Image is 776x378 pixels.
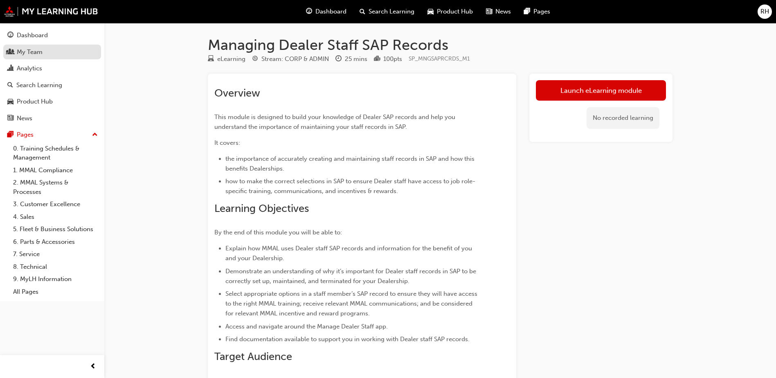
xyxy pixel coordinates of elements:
a: 1. MMAL Compliance [10,164,101,177]
div: No recorded learning [587,107,659,129]
span: guage-icon [306,7,312,17]
a: Analytics [3,61,101,76]
span: Learning Objectives [214,202,309,215]
span: clock-icon [335,56,342,63]
span: up-icon [92,130,98,140]
a: search-iconSearch Learning [353,3,421,20]
span: Target Audience [214,350,292,363]
a: 2. MMAL Systems & Processes [10,176,101,198]
h1: Managing Dealer Staff SAP Records [208,36,673,54]
span: target-icon [252,56,258,63]
a: 0. Training Schedules & Management [10,142,101,164]
span: the importance of accurately creating and maintaining staff records in SAP and how this benefits ... [225,155,476,172]
span: It covers: [214,139,240,146]
span: Product Hub [437,7,473,16]
span: By the end of this module you will be able to: [214,229,342,236]
a: 6. Parts & Accessories [10,236,101,248]
a: 4. Sales [10,211,101,223]
span: search-icon [360,7,365,17]
div: Search Learning [16,81,62,90]
a: News [3,111,101,126]
span: car-icon [7,98,13,106]
div: 25 mins [345,54,367,64]
div: My Team [17,47,43,57]
span: News [495,7,511,16]
div: Analytics [17,64,42,73]
span: people-icon [7,49,13,56]
span: Learning resource code [409,55,470,62]
span: how to make the correct selections in SAP to ensure Dealer staff have access to job role-specific... [225,178,475,195]
a: Product Hub [3,94,101,109]
button: Pages [3,127,101,142]
span: search-icon [7,82,13,89]
div: News [17,114,32,123]
a: 9. MyLH Information [10,273,101,286]
span: chart-icon [7,65,13,72]
span: Explain how MMAL uses Dealer staff SAP records and information for the benefit of you and your De... [225,245,474,262]
a: 8. Technical [10,261,101,273]
img: mmal [4,6,98,17]
a: pages-iconPages [517,3,557,20]
span: news-icon [486,7,492,17]
span: Demonstrate an understanding of why it’s important for Dealer staff records in SAP to be correctl... [225,268,478,285]
a: Dashboard [3,28,101,43]
a: All Pages [10,286,101,298]
span: Dashboard [315,7,346,16]
a: Search Learning [3,78,101,93]
a: 3. Customer Excellence [10,198,101,211]
span: Pages [533,7,550,16]
a: car-iconProduct Hub [421,3,479,20]
div: Dashboard [17,31,48,40]
span: car-icon [427,7,434,17]
a: Launch eLearning module [536,80,666,101]
span: news-icon [7,115,13,122]
div: Pages [17,130,34,139]
span: Find documentation available to support you in working with Dealer staff SAP records. [225,335,470,343]
a: My Team [3,45,101,60]
span: This module is designed to build your knowledge of Dealer SAP records and help you understand the... [214,113,457,130]
a: news-iconNews [479,3,517,20]
div: Product Hub [17,97,53,106]
a: guage-iconDashboard [299,3,353,20]
div: Stream [252,54,329,64]
span: learningResourceType_ELEARNING-icon [208,56,214,63]
span: Overview [214,87,260,99]
div: Duration [335,54,367,64]
span: RH [760,7,769,16]
div: Points [374,54,402,64]
button: RH [758,4,772,19]
div: eLearning [217,54,245,64]
a: 5. Fleet & Business Solutions [10,223,101,236]
span: prev-icon [90,362,96,372]
div: Type [208,54,245,64]
span: pages-icon [524,7,530,17]
a: 7. Service [10,248,101,261]
div: Stream: CORP & ADMIN [261,54,329,64]
span: podium-icon [374,56,380,63]
button: DashboardMy TeamAnalyticsSearch LearningProduct HubNews [3,26,101,127]
span: pages-icon [7,131,13,139]
span: guage-icon [7,32,13,39]
span: Select appropriate options in a staff member’s SAP record to ensure they will have access to the ... [225,290,479,317]
span: Search Learning [369,7,414,16]
div: 100 pts [383,54,402,64]
span: Access and navigate around the Manage Dealer Staff app. [225,323,388,330]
